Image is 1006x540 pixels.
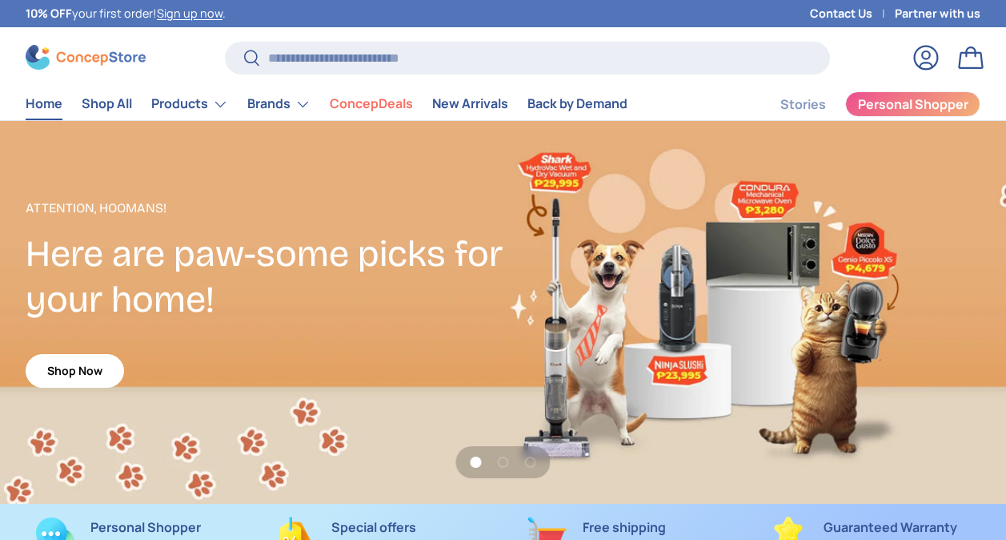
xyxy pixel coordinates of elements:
[247,88,311,120] a: Brands
[26,5,226,22] p: your first order! .
[742,88,980,120] nav: Secondary
[26,231,503,323] h2: Here are paw-some picks for your home!
[26,354,124,389] a: Shop Now
[824,518,957,536] strong: Guaranteed Warranty
[151,88,228,120] a: Products
[780,89,826,120] a: Stories
[26,45,146,70] img: ConcepStore
[82,88,132,119] a: Shop All
[858,98,968,111] span: Personal Shopper
[157,6,222,21] a: Sign up now
[845,91,980,117] a: Personal Shopper
[583,518,666,536] strong: Free shipping
[527,88,627,119] a: Back by Demand
[142,88,238,120] summary: Products
[432,88,508,119] a: New Arrivals
[26,88,62,119] a: Home
[330,88,413,119] a: ConcepDeals
[26,88,627,120] nav: Primary
[895,5,980,22] a: Partner with us
[26,6,72,21] strong: 10% OFF
[90,518,201,536] strong: Personal Shopper
[331,518,416,536] strong: Special offers
[810,5,895,22] a: Contact Us
[26,199,503,218] p: Attention, Hoomans!
[238,88,320,120] summary: Brands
